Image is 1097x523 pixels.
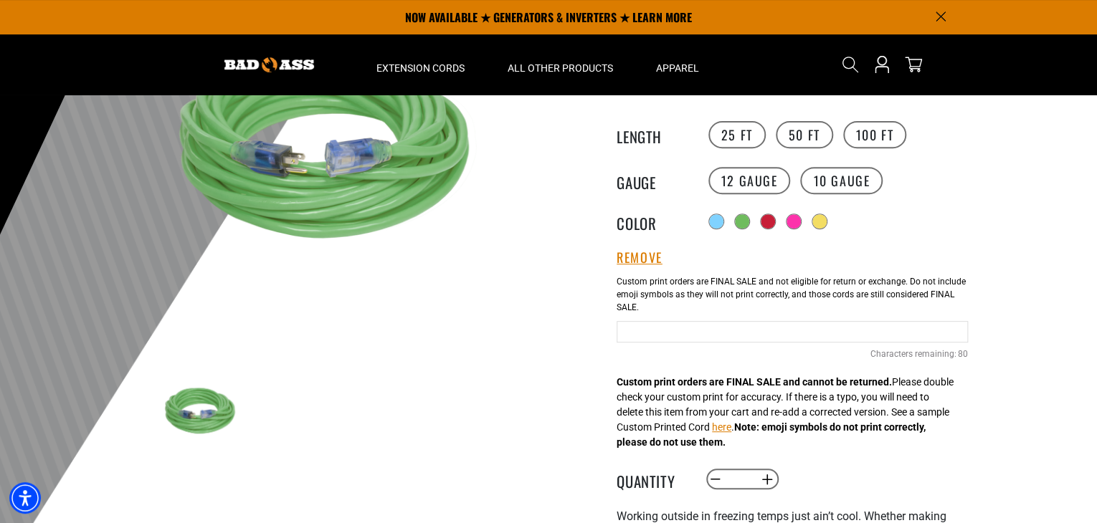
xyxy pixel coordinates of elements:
img: Green [161,370,244,454]
label: 10 Gauge [800,167,883,194]
label: 100 FT [843,121,907,148]
summary: Search [839,53,862,76]
strong: Note: emoji symbols do not print correctly, please do not use them. [617,421,926,448]
legend: Color [617,212,688,231]
button: Remove [617,250,663,266]
label: 25 FT [708,121,766,148]
summary: All Other Products [486,34,635,95]
span: 80 [958,347,968,360]
button: here [712,420,731,435]
span: Characters remaining: [870,349,956,359]
label: 50 FT [776,121,833,148]
span: Apparel [656,62,699,75]
summary: Apparel [635,34,721,95]
a: Open this option [870,34,893,95]
a: cart [902,56,925,73]
legend: Gauge [617,171,688,190]
span: Extension Cords [376,62,465,75]
label: Quantity [617,470,688,489]
legend: Length [617,125,688,144]
summary: Extension Cords [355,34,486,95]
div: Accessibility Menu [9,482,41,514]
img: Bad Ass Extension Cords [224,57,314,72]
span: All Other Products [508,62,613,75]
label: 12 Gauge [708,167,791,194]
